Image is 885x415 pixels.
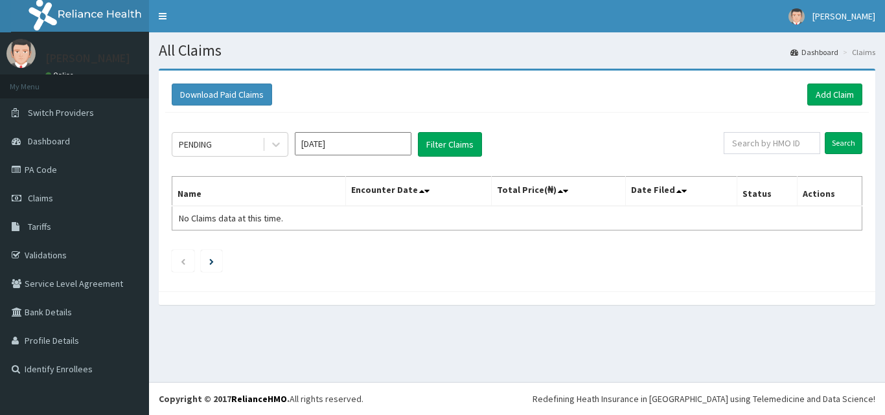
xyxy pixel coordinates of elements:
[724,132,820,154] input: Search by HMO ID
[159,42,875,59] h1: All Claims
[788,8,805,25] img: User Image
[418,132,482,157] button: Filter Claims
[45,52,130,64] p: [PERSON_NAME]
[6,39,36,68] img: User Image
[295,132,411,155] input: Select Month and Year
[28,221,51,232] span: Tariffs
[209,255,214,267] a: Next page
[807,84,862,106] a: Add Claim
[28,107,94,118] span: Switch Providers
[172,177,346,207] th: Name
[179,212,283,224] span: No Claims data at this time.
[797,177,862,207] th: Actions
[533,392,875,405] div: Redefining Heath Insurance in [GEOGRAPHIC_DATA] using Telemedicine and Data Science!
[825,132,862,154] input: Search
[179,138,212,151] div: PENDING
[149,382,885,415] footer: All rights reserved.
[180,255,186,267] a: Previous page
[790,47,838,58] a: Dashboard
[159,393,290,405] strong: Copyright © 2017 .
[346,177,491,207] th: Encounter Date
[45,71,76,80] a: Online
[626,177,737,207] th: Date Filed
[28,135,70,147] span: Dashboard
[812,10,875,22] span: [PERSON_NAME]
[172,84,272,106] button: Download Paid Claims
[491,177,626,207] th: Total Price(₦)
[231,393,287,405] a: RelianceHMO
[840,47,875,58] li: Claims
[28,192,53,204] span: Claims
[737,177,798,207] th: Status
